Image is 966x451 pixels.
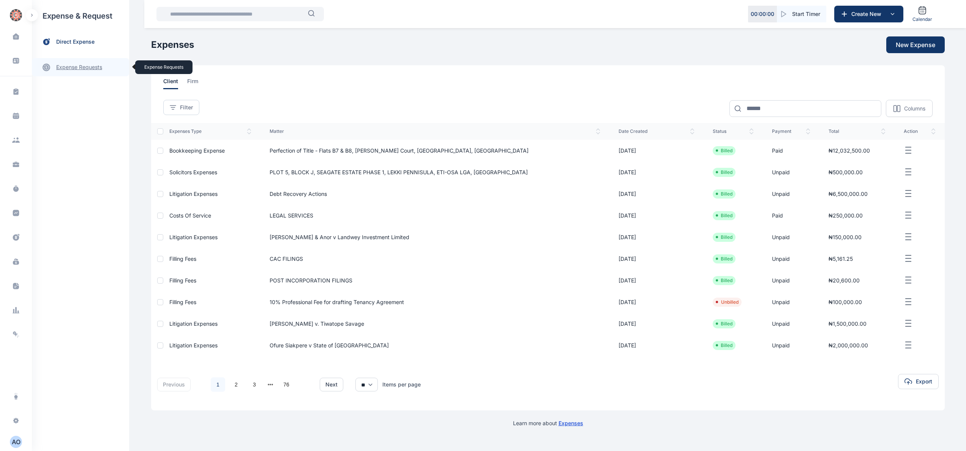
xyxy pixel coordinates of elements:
li: Billed [716,148,732,154]
td: [DATE] [609,313,704,334]
button: Filter [163,100,199,115]
li: Billed [716,213,732,219]
a: Expenses [559,420,583,426]
a: Litigation Expenses [169,191,218,197]
a: direct expense [32,32,129,52]
li: 76 [279,377,294,392]
td: [PERSON_NAME] v. Tiwatope Savage [260,313,609,334]
span: ₦500,000.00 [829,169,863,175]
td: Unpaid [763,226,820,248]
div: Items per page [382,381,421,388]
button: next page [268,379,273,390]
td: [DATE] [609,291,704,313]
a: Filling Fees [169,299,196,305]
li: Billed [716,256,732,262]
li: Billed [716,191,732,197]
td: [DATE] [609,270,704,291]
span: client [163,77,178,89]
td: CAC FILINGS [260,248,609,270]
td: LEGAL SERVICES [260,205,609,226]
span: ₦5,161.25 [829,255,853,262]
td: Unpaid [763,248,820,270]
a: client [163,77,187,89]
a: Bookkeeping Expense [169,147,225,154]
li: Billed [716,278,732,284]
span: ₦6,500,000.00 [829,191,868,197]
a: 2 [229,377,243,392]
span: total [829,128,885,134]
a: Filling Fees [169,255,196,262]
td: Paid [763,140,820,161]
td: [DATE] [609,161,704,183]
span: date created [619,128,695,134]
span: ₦1,500,000.00 [829,320,867,327]
td: Perfection of Title - Flats B7 & B8, [PERSON_NAME] Court, [GEOGRAPHIC_DATA], [GEOGRAPHIC_DATA] [260,140,609,161]
button: Export [898,374,939,389]
a: Costs of Service [169,212,211,219]
li: 1 [210,377,226,392]
a: 76 [279,377,294,392]
li: Unbilled [716,299,739,305]
h1: Expenses [151,39,194,51]
span: ₦2,000,000.00 [829,342,868,348]
span: firm [187,77,198,89]
button: Columns [886,100,933,117]
td: [PERSON_NAME] & Anor v Landwey Investment Limited [260,226,609,248]
span: action [904,128,936,134]
span: ₦20,600.00 [829,277,860,284]
span: Litigation Expenses [169,234,218,240]
li: 上一页 [197,379,207,390]
li: Billed [716,342,732,348]
td: [DATE] [609,334,704,356]
td: Unpaid [763,313,820,334]
span: Create New [848,10,888,18]
p: Learn more about [513,419,583,427]
td: Unpaid [763,270,820,291]
span: ₦100,000.00 [829,299,862,305]
li: Billed [716,234,732,240]
td: [DATE] [609,248,704,270]
li: 下一页 [297,379,308,390]
div: expense requestsexpense requests [32,52,129,76]
span: Calendar [912,16,932,22]
td: Ofure Siakpere v State of [GEOGRAPHIC_DATA] [260,334,609,356]
a: Solicitors Expenses [169,169,217,175]
button: New Expense [886,36,945,53]
td: Unpaid [763,183,820,205]
td: Unpaid [763,161,820,183]
span: Filling Fees [169,277,196,284]
td: [DATE] [609,183,704,205]
span: status [713,128,754,134]
button: Start Timer [777,6,826,22]
a: Litigation Expenses [169,342,218,348]
p: 00 : 00 : 00 [751,10,774,18]
span: Export [916,378,932,385]
span: Start Timer [792,10,820,18]
a: expense requests [32,58,129,76]
span: expenses type [169,128,251,134]
td: [DATE] [609,205,704,226]
td: [DATE] [609,226,704,248]
li: Billed [716,321,732,327]
a: firm [187,77,207,89]
a: Litigation Expenses [169,320,218,327]
button: AO [5,436,27,448]
button: next [320,378,343,391]
a: 1 [211,377,225,392]
td: Unpaid [763,334,820,356]
button: previous [157,378,191,391]
span: ₦250,000.00 [829,212,863,219]
span: ₦12,032,500.00 [829,147,870,154]
p: Columns [904,105,925,112]
span: payment [772,128,811,134]
td: [DATE] [609,140,704,161]
button: AO [10,436,22,448]
td: Paid [763,205,820,226]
